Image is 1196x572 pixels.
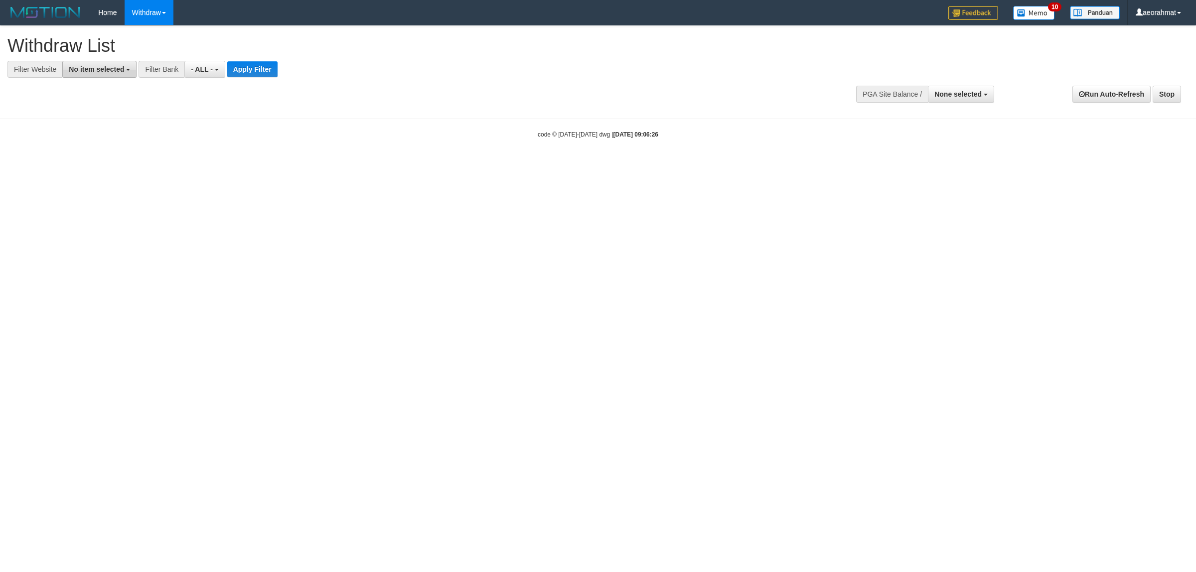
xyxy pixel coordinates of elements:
[139,61,184,78] div: Filter Bank
[7,5,83,20] img: MOTION_logo.png
[1153,86,1181,103] a: Stop
[1072,86,1151,103] a: Run Auto-Refresh
[934,90,982,98] span: None selected
[538,131,658,138] small: code © [DATE]-[DATE] dwg |
[191,65,213,73] span: - ALL -
[7,36,787,56] h1: Withdraw List
[856,86,928,103] div: PGA Site Balance /
[69,65,124,73] span: No item selected
[7,61,62,78] div: Filter Website
[227,61,278,77] button: Apply Filter
[1048,2,1061,11] span: 10
[184,61,225,78] button: - ALL -
[1070,6,1120,19] img: panduan.png
[948,6,998,20] img: Feedback.jpg
[928,86,994,103] button: None selected
[62,61,137,78] button: No item selected
[613,131,658,138] strong: [DATE] 09:06:26
[1013,6,1055,20] img: Button%20Memo.svg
